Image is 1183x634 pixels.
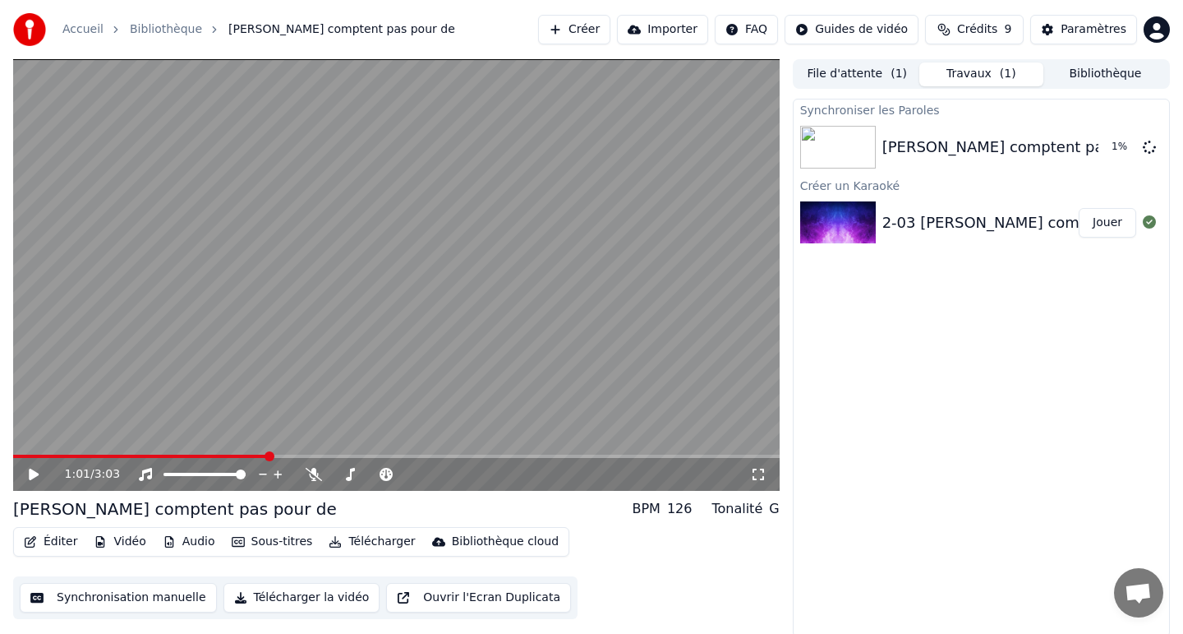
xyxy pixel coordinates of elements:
[632,499,660,519] div: BPM
[322,530,421,553] button: Télécharger
[65,466,104,483] div: /
[715,15,778,44] button: FAQ
[17,530,84,553] button: Éditer
[1079,208,1136,238] button: Jouer
[1000,66,1016,82] span: ( 1 )
[794,99,1169,119] div: Synchroniser les Paroles
[919,62,1043,86] button: Travaux
[386,583,571,613] button: Ouvrir l'Ecran Duplicata
[13,497,337,521] div: [PERSON_NAME] comptent pas pour de
[957,21,997,38] span: Crédits
[65,466,90,483] span: 1:01
[452,534,559,550] div: Bibliothèque cloud
[667,499,693,519] div: 126
[785,15,918,44] button: Guides de vidéo
[925,15,1024,44] button: Crédits9
[156,530,222,553] button: Audio
[130,21,202,38] a: Bibliothèque
[1030,15,1137,44] button: Paramètres
[94,466,120,483] span: 3:03
[795,62,919,86] button: File d'attente
[1043,62,1167,86] button: Bibliothèque
[228,21,455,38] span: [PERSON_NAME] comptent pas pour de
[794,175,1169,195] div: Créer un Karaoké
[87,530,152,553] button: Vidéo
[1112,141,1136,154] div: 1 %
[62,21,455,38] nav: breadcrumb
[20,583,217,613] button: Synchronisation manuelle
[882,136,1173,159] div: [PERSON_NAME] comptent pas pour de
[62,21,104,38] a: Accueil
[13,13,46,46] img: youka
[617,15,708,44] button: Importer
[769,499,779,519] div: G
[891,66,907,82] span: ( 1 )
[538,15,610,44] button: Créer
[223,583,380,613] button: Télécharger la vidéo
[711,499,762,519] div: Tonalité
[1114,568,1163,618] div: Ouvrir le chat
[1004,21,1011,38] span: 9
[225,530,320,553] button: Sous-titres
[1061,21,1126,38] div: Paramètres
